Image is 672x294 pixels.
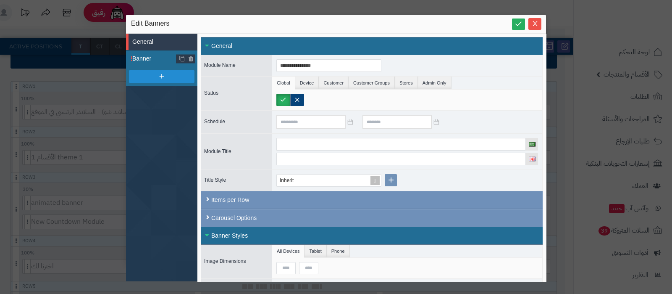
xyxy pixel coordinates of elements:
span: Schedule [204,119,225,124]
li: Phone [327,245,350,257]
li: All Devices [272,245,304,257]
div: Items per Row [201,191,543,209]
button: Close [528,18,541,30]
span: Title Style [204,177,226,183]
li: Admin Only [418,77,451,89]
span: Image Dimensions [204,258,246,264]
span: Module Title [204,148,231,154]
img: English [529,156,535,161]
span: Module Name [204,62,236,68]
li: General [126,34,197,50]
li: Device [295,77,319,89]
div: Banner Styles [201,227,543,245]
div: Inherit [280,175,302,186]
li: Tablet [304,245,326,257]
div: Carousel Options [201,209,543,227]
li: Stores [395,77,418,89]
li: Customer [319,77,349,89]
span: Banner [132,54,176,63]
div: General [201,37,543,55]
li: Global [272,77,295,89]
span: Edit Banners [131,19,170,29]
li: Customer Groups [349,77,395,89]
span: Status [204,90,218,96]
img: العربية [529,142,535,146]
